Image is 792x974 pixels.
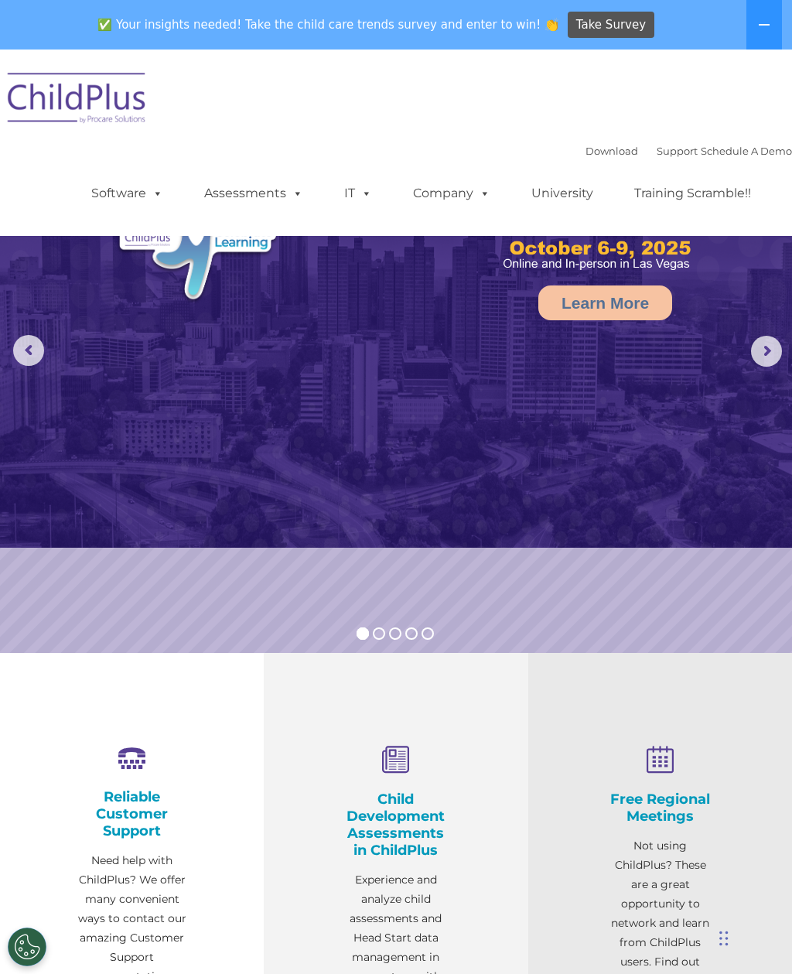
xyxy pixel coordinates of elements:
a: Software [76,178,179,209]
a: Company [398,178,506,209]
a: Take Survey [568,12,655,39]
a: Download [585,145,638,157]
a: University [516,178,609,209]
a: Support [657,145,698,157]
a: Training Scramble!! [619,178,766,209]
iframe: Chat Widget [715,900,792,974]
h4: Reliable Customer Support [77,788,186,839]
h4: Child Development Assessments in ChildPlus [341,791,450,859]
a: Assessments [189,178,319,209]
a: IT [329,178,387,209]
span: Take Survey [576,12,646,39]
div: Drag [719,915,729,962]
h4: Free Regional Meetings [606,791,715,825]
button: Cookies Settings [8,928,46,966]
a: Learn More [538,285,672,320]
a: Schedule A Demo [701,145,792,157]
span: ✅ Your insights needed! Take the child care trends survey and enter to win! 👏 [92,10,565,40]
font: | [585,145,792,157]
